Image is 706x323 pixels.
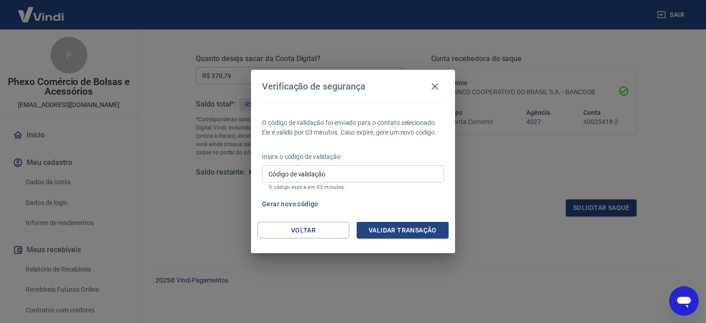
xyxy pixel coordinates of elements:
button: Validar transação [357,222,449,239]
button: Voltar [257,222,349,239]
p: Insira o código de validação [262,152,444,162]
iframe: Botão para abrir a janela de mensagens [669,286,699,316]
p: O código de validação foi enviado para o contato selecionado. Ele é válido por 03 minutos. Caso e... [262,118,444,137]
h4: Verificação de segurança [262,81,365,92]
button: Gerar novo código [258,196,322,213]
p: O código expira em 03 minutos. [268,184,438,190]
